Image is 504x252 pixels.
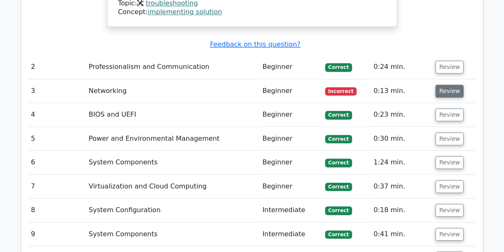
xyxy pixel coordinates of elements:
[436,156,464,169] button: Review
[28,151,85,174] td: 6
[259,198,322,222] td: Intermediate
[370,198,433,222] td: 0:18 min.
[436,204,464,217] button: Review
[370,79,433,103] td: 0:13 min.
[325,87,357,95] span: Incorrect
[436,85,464,98] button: Review
[436,108,464,121] button: Review
[325,135,352,143] span: Correct
[259,151,322,174] td: Beginner
[28,55,85,79] td: 2
[370,151,433,174] td: 1:24 min.
[259,79,322,103] td: Beginner
[85,127,259,151] td: Power and Environmental Management
[370,127,433,151] td: 0:30 min.
[85,175,259,198] td: Virtualization and Cloud Computing
[436,132,464,145] button: Review
[370,175,433,198] td: 0:37 min.
[85,55,259,79] td: Professionalism and Communication
[370,223,433,246] td: 0:41 min.
[28,79,85,103] td: 3
[259,55,322,79] td: Beginner
[325,63,352,71] span: Correct
[325,183,352,191] span: Correct
[85,223,259,246] td: System Components
[118,8,386,17] div: Concept:
[28,103,85,127] td: 4
[28,127,85,151] td: 5
[28,223,85,246] td: 9
[148,8,222,16] a: implementing solution
[259,127,322,151] td: Beginner
[259,175,322,198] td: Beginner
[85,103,259,127] td: BIOS and UEFI
[85,79,259,103] td: Networking
[259,103,322,127] td: Beginner
[370,103,433,127] td: 0:23 min.
[436,61,464,73] button: Review
[259,223,322,246] td: Intermediate
[436,180,464,193] button: Review
[325,111,352,119] span: Correct
[85,151,259,174] td: System Components
[325,230,352,239] span: Correct
[370,55,433,79] td: 0:24 min.
[85,198,259,222] td: System Configuration
[28,198,85,222] td: 8
[325,159,352,167] span: Correct
[436,228,464,241] button: Review
[325,206,352,215] span: Correct
[28,175,85,198] td: 7
[210,40,300,48] a: Feedback on this question?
